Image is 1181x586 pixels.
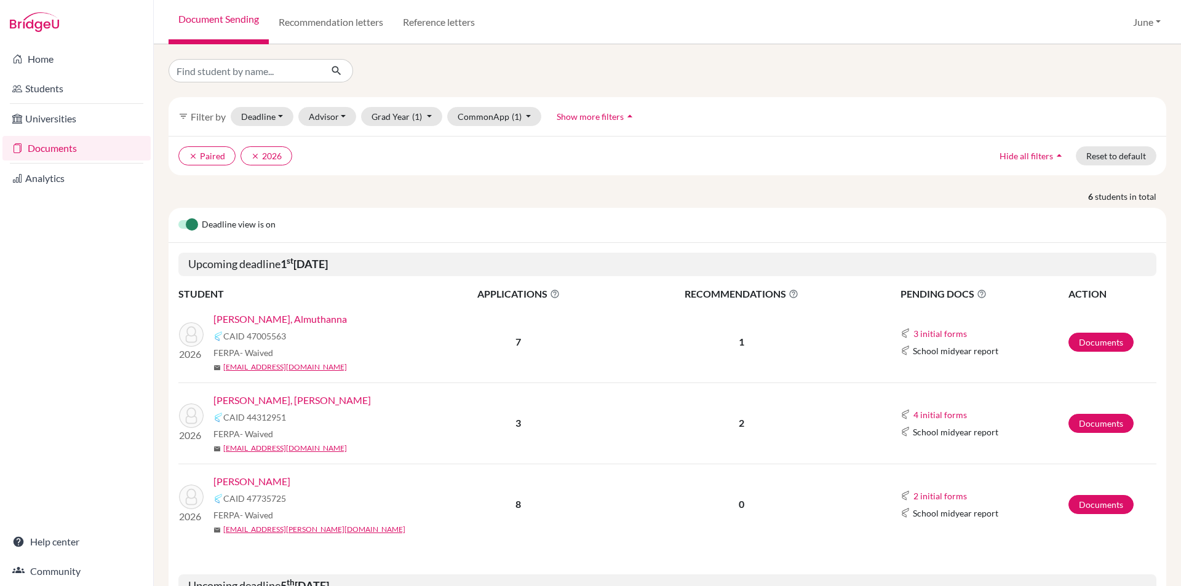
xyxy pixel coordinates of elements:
[901,427,910,437] img: Common App logo
[447,107,542,126] button: CommonApp(1)
[1000,151,1053,161] span: Hide all filters
[213,346,273,359] span: FERPA
[189,152,197,160] i: clear
[901,287,1067,301] span: PENDING DOCS
[512,111,522,122] span: (1)
[1068,286,1156,302] th: ACTION
[223,362,347,373] a: [EMAIL_ADDRESS][DOMAIN_NAME]
[213,474,290,489] a: [PERSON_NAME]
[1095,190,1166,203] span: students in total
[913,408,968,422] button: 4 initial forms
[913,426,998,438] span: School midyear report
[557,111,624,122] span: Show more filters
[901,410,910,419] img: Common App logo
[613,497,870,512] p: 0
[361,107,442,126] button: Grad Year(1)
[613,416,870,430] p: 2
[223,524,405,535] a: [EMAIL_ADDRESS][PERSON_NAME][DOMAIN_NAME]
[624,110,636,122] i: arrow_drop_up
[2,529,151,554] a: Help center
[223,330,286,342] span: CAID 47005563
[412,111,422,122] span: (1)
[1088,190,1095,203] strong: 6
[913,327,968,341] button: 3 initial forms
[2,559,151,584] a: Community
[1068,414,1134,433] a: Documents
[178,146,236,165] button: clearPaired
[178,286,424,302] th: STUDENT
[179,485,204,509] img: Naseef, Buthaina
[191,111,226,122] span: Filter by
[179,509,204,524] p: 2026
[2,166,151,191] a: Analytics
[2,47,151,71] a: Home
[287,256,293,266] sup: st
[179,428,204,443] p: 2026
[213,445,221,453] span: mail
[1053,149,1065,162] i: arrow_drop_up
[213,494,223,504] img: Common App logo
[231,107,293,126] button: Deadline
[169,59,321,82] input: Find student by name...
[213,331,223,341] img: Common App logo
[613,335,870,349] p: 1
[546,107,646,126] button: Show more filtersarrow_drop_up
[2,76,151,101] a: Students
[1068,333,1134,352] a: Documents
[240,347,273,358] span: - Waived
[515,336,521,347] b: 7
[223,492,286,505] span: CAID 47735725
[913,507,998,520] span: School midyear report
[213,413,223,422] img: Common App logo
[179,347,204,362] p: 2026
[213,427,273,440] span: FERPA
[613,287,870,301] span: RECOMMENDATIONS
[213,364,221,371] span: mail
[240,429,273,439] span: - Waived
[913,344,998,357] span: School midyear report
[251,152,260,160] i: clear
[280,257,328,271] b: 1 [DATE]
[2,106,151,131] a: Universities
[178,111,188,121] i: filter_list
[223,411,286,424] span: CAID 44312951
[213,526,221,534] span: mail
[178,253,1156,276] h5: Upcoming deadline
[901,346,910,355] img: Common App logo
[2,136,151,160] a: Documents
[1127,10,1166,34] button: June
[179,403,204,428] img: Jamal, Taha
[10,12,59,32] img: Bridge-U
[515,417,521,429] b: 3
[515,498,521,510] b: 8
[213,509,273,521] span: FERPA
[240,510,273,520] span: - Waived
[241,146,292,165] button: clear2026
[1076,146,1156,165] button: Reset to default
[913,489,968,503] button: 2 initial forms
[1068,495,1134,514] a: Documents
[298,107,357,126] button: Advisor
[179,322,204,347] img: Alshibani, Almuthanna
[213,393,371,408] a: [PERSON_NAME], [PERSON_NAME]
[989,146,1076,165] button: Hide all filtersarrow_drop_up
[901,328,910,338] img: Common App logo
[213,312,347,327] a: [PERSON_NAME], Almuthanna
[202,218,276,232] span: Deadline view is on
[901,508,910,518] img: Common App logo
[425,287,612,301] span: APPLICATIONS
[223,443,347,454] a: [EMAIL_ADDRESS][DOMAIN_NAME]
[901,491,910,501] img: Common App logo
